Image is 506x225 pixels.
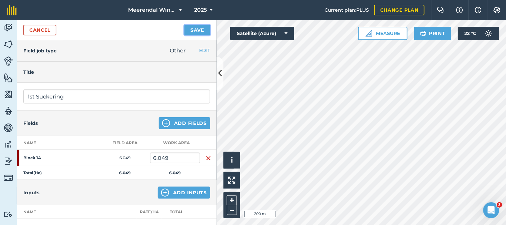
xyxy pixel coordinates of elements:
[228,177,235,184] img: Four arrows, one pointing top left, one top right, one bottom right and the last bottom left
[150,136,200,150] th: Work area
[227,195,237,205] button: +
[497,202,502,208] span: 3
[128,6,176,14] span: Meerendal Wine Estate
[4,140,13,150] img: svg+xml;base64,PD94bWwgdmVyc2lvbj0iMS4wIiBlbmNvZGluZz0idXRmLTgiPz4KPCEtLSBHZW5lcmF0b3I6IEFkb2JlIE...
[374,5,425,15] a: Change plan
[17,136,100,150] th: Name
[100,150,150,166] td: 6.049
[184,25,210,35] button: Save
[458,27,499,40] button: 22 °C
[437,7,445,13] img: Two speech bubbles overlapping with the left bubble in the forefront
[223,152,240,169] button: i
[119,170,131,175] strong: 6.049
[325,6,369,14] span: Current plan : PLUS
[158,187,210,199] button: Add Inputs
[227,205,237,215] button: –
[23,155,75,161] strong: Block 1A
[23,68,210,76] h4: Title
[4,123,13,133] img: svg+xml;base64,PD94bWwgdmVyc2lvbj0iMS4wIiBlbmNvZGluZz0idXRmLTgiPz4KPCEtLSBHZW5lcmF0b3I6IEFkb2JlIE...
[23,189,39,196] h4: Inputs
[137,205,162,219] th: Rate/ Ha
[414,27,452,40] button: Print
[206,154,211,162] img: svg+xml;base64,PHN2ZyB4bWxucz0iaHR0cDovL3d3dy53My5vcmcvMjAwMC9zdmciIHdpZHRoPSIxNiIgaGVpZ2h0PSIyNC...
[4,106,13,116] img: svg+xml;base64,PD94bWwgdmVyc2lvbj0iMS4wIiBlbmNvZGluZz0idXRmLTgiPz4KPCEtLSBHZW5lcmF0b3I6IEFkb2JlIE...
[456,7,464,13] img: A question mark icon
[420,29,427,37] img: svg+xml;base64,PHN2ZyB4bWxucz0iaHR0cDovL3d3dy53My5vcmcvMjAwMC9zdmciIHdpZHRoPSIxOSIgaGVpZ2h0PSIyNC...
[23,120,38,127] h4: Fields
[482,27,495,40] img: svg+xml;base64,PD94bWwgdmVyc2lvbj0iMS4wIiBlbmNvZGluZz0idXRmLTgiPz4KPCEtLSBHZW5lcmF0b3I6IEFkb2JlIE...
[23,170,42,175] strong: Total ( Ha )
[493,7,501,13] img: A cog icon
[475,6,482,14] img: svg+xml;base64,PHN2ZyB4bWxucz0iaHR0cDovL3d3dy53My5vcmcvMjAwMC9zdmciIHdpZHRoPSIxNyIgaGVpZ2h0PSIxNy...
[161,189,169,197] img: svg+xml;base64,PHN2ZyB4bWxucz0iaHR0cDovL3d3dy53My5vcmcvMjAwMC9zdmciIHdpZHRoPSIxNCIgaGVpZ2h0PSIyNC...
[23,25,56,35] a: Cancel
[17,205,83,219] th: Name
[4,56,13,66] img: svg+xml;base64,PD94bWwgdmVyc2lvbj0iMS4wIiBlbmNvZGluZz0idXRmLTgiPz4KPCEtLSBHZW5lcmF0b3I6IEFkb2JlIE...
[170,47,186,54] span: Other
[4,89,13,99] img: svg+xml;base64,PHN2ZyB4bWxucz0iaHR0cDovL3d3dy53My5vcmcvMjAwMC9zdmciIHdpZHRoPSI1NiIgaGVpZ2h0PSI2MC...
[465,27,477,40] span: 22 ° C
[194,6,207,14] span: 2025
[23,47,57,54] h4: Field job type
[483,202,499,218] iframe: Intercom live chat
[162,119,170,127] img: svg+xml;base64,PHN2ZyB4bWxucz0iaHR0cDovL3d3dy53My5vcmcvMjAwMC9zdmciIHdpZHRoPSIxNCIgaGVpZ2h0PSIyNC...
[4,173,13,183] img: svg+xml;base64,PD94bWwgdmVyc2lvbj0iMS4wIiBlbmNvZGluZz0idXRmLTgiPz4KPCEtLSBHZW5lcmF0b3I6IEFkb2JlIE...
[4,211,13,218] img: svg+xml;base64,PD94bWwgdmVyc2lvbj0iMS4wIiBlbmNvZGluZz0idXRmLTgiPz4KPCEtLSBHZW5lcmF0b3I6IEFkb2JlIE...
[4,23,13,33] img: svg+xml;base64,PD94bWwgdmVyc2lvbj0iMS4wIiBlbmNvZGluZz0idXRmLTgiPz4KPCEtLSBHZW5lcmF0b3I6IEFkb2JlIE...
[23,89,210,103] input: What needs doing?
[366,30,372,37] img: Ruler icon
[230,27,294,40] button: Satellite (Azure)
[162,205,200,219] th: Total
[100,136,150,150] th: Field Area
[159,117,210,129] button: Add Fields
[358,27,408,40] button: Measure
[4,39,13,49] img: svg+xml;base64,PHN2ZyB4bWxucz0iaHR0cDovL3d3dy53My5vcmcvMjAwMC9zdmciIHdpZHRoPSI1NiIgaGVpZ2h0PSI2MC...
[199,47,210,54] button: EDIT
[7,5,17,15] img: fieldmargin Logo
[169,170,181,175] strong: 6.049
[4,73,13,83] img: svg+xml;base64,PHN2ZyB4bWxucz0iaHR0cDovL3d3dy53My5vcmcvMjAwMC9zdmciIHdpZHRoPSI1NiIgaGVpZ2h0PSI2MC...
[231,156,233,164] span: i
[4,156,13,166] img: svg+xml;base64,PD94bWwgdmVyc2lvbj0iMS4wIiBlbmNvZGluZz0idXRmLTgiPz4KPCEtLSBHZW5lcmF0b3I6IEFkb2JlIE...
